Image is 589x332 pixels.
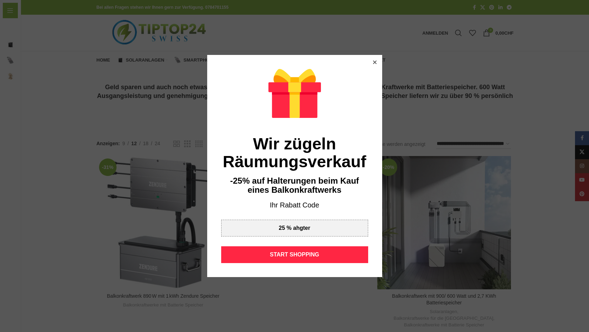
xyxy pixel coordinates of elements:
[221,176,368,195] div: -25% auf Halterungen beim Kauf eines Balkonkraftwerks
[221,200,368,210] div: Ihr Rabatt Code
[221,246,368,263] div: START SHOPPING
[221,220,368,236] div: 25 % ahgter
[221,135,368,171] div: Wir zügeln Räumungsverkauf
[279,225,310,231] div: 25 % ahgter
